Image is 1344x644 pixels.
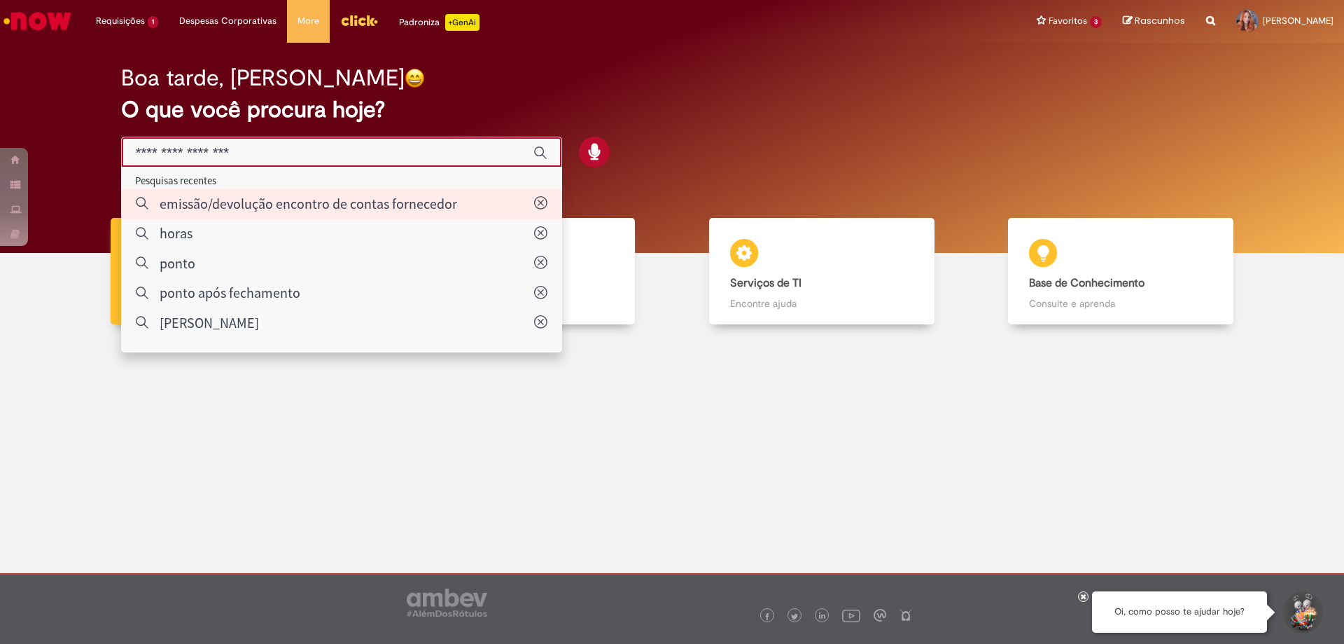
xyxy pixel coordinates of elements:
[842,606,860,624] img: logo_footer_youtube.png
[899,609,912,622] img: logo_footer_naosei.png
[1,7,73,35] img: ServiceNow
[1090,16,1102,28] span: 3
[179,14,276,28] span: Despesas Corporativas
[1281,591,1323,633] button: Iniciar Conversa de Suporte
[730,276,801,290] b: Serviços de TI
[148,16,158,28] span: 1
[1123,15,1185,28] a: Rascunhos
[1029,296,1212,310] p: Consulte e aprenda
[730,296,913,310] p: Encontre ajuda
[297,14,319,28] span: More
[1263,15,1333,27] span: [PERSON_NAME]
[1092,591,1267,633] div: Oi, como posso te ajudar hoje?
[1049,14,1087,28] span: Favoritos
[399,14,479,31] div: Padroniza
[340,10,378,31] img: click_logo_yellow_360x200.png
[96,14,145,28] span: Requisições
[972,218,1271,325] a: Base de Conhecimento Consulte e aprenda
[672,218,972,325] a: Serviços de TI Encontre ajuda
[1135,14,1185,27] span: Rascunhos
[1029,276,1144,290] b: Base de Conhecimento
[791,613,798,620] img: logo_footer_twitter.png
[405,68,425,88] img: happy-face.png
[407,589,487,617] img: logo_footer_ambev_rotulo_gray.png
[73,218,373,325] a: Tirar dúvidas Tirar dúvidas com Lupi Assist e Gen Ai
[121,97,1224,122] h2: O que você procura hoje?
[445,14,479,31] p: +GenAi
[121,66,405,90] h2: Boa tarde, [PERSON_NAME]
[764,613,771,620] img: logo_footer_facebook.png
[819,612,826,621] img: logo_footer_linkedin.png
[874,609,886,622] img: logo_footer_workplace.png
